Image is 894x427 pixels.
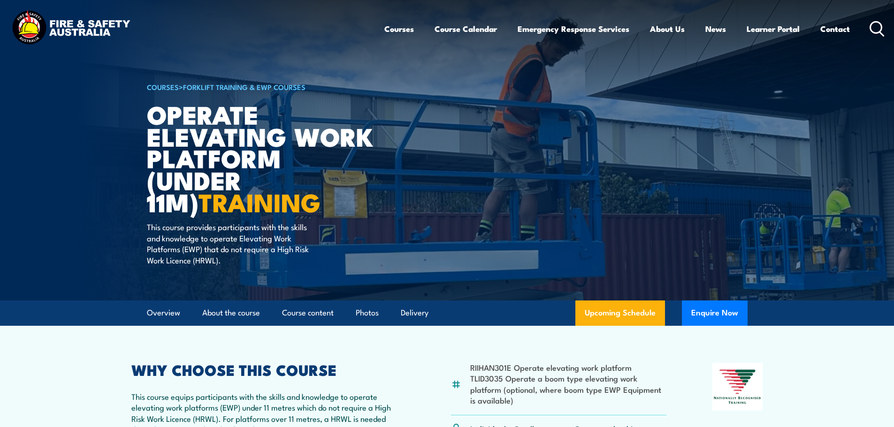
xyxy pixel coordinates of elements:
[384,16,414,41] a: Courses
[131,363,405,376] h2: WHY CHOOSE THIS COURSE
[820,16,850,41] a: Contact
[183,82,306,92] a: Forklift Training & EWP Courses
[747,16,800,41] a: Learner Portal
[705,16,726,41] a: News
[470,373,667,405] li: TLID3035 Operate a boom type elevating work platform (optional, where boom type EWP Equipment is ...
[356,300,379,325] a: Photos
[147,103,379,213] h1: Operate Elevating Work Platform (under 11m)
[650,16,685,41] a: About Us
[470,362,667,373] li: RIIHAN301E Operate elevating work platform
[202,300,260,325] a: About the course
[199,182,321,221] strong: TRAINING
[712,363,763,411] img: Nationally Recognised Training logo.
[147,300,180,325] a: Overview
[147,82,179,92] a: COURSES
[682,300,748,326] button: Enquire Now
[147,81,379,92] h6: >
[575,300,665,326] a: Upcoming Schedule
[282,300,334,325] a: Course content
[518,16,629,41] a: Emergency Response Services
[147,221,318,265] p: This course provides participants with the skills and knowledge to operate Elevating Work Platfor...
[435,16,497,41] a: Course Calendar
[401,300,428,325] a: Delivery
